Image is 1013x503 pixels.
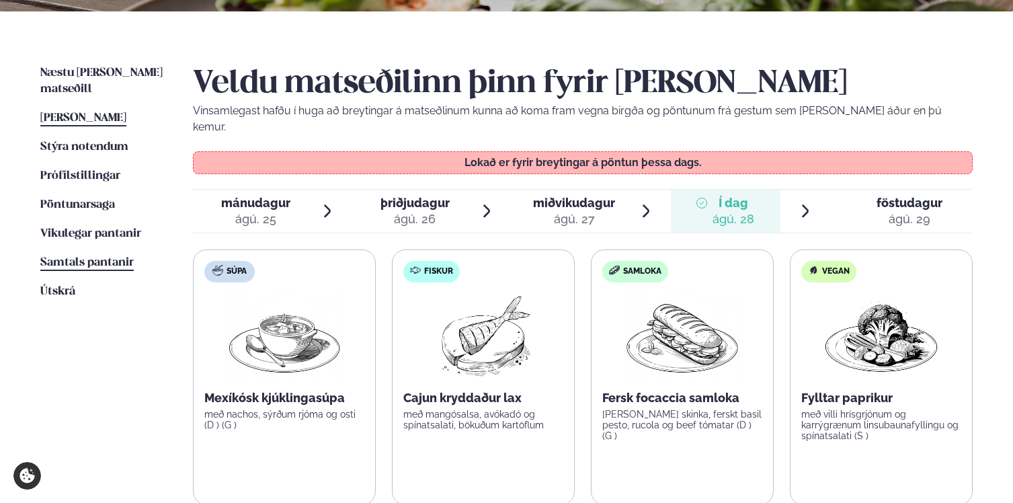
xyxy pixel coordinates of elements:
[410,265,421,276] img: fish.svg
[40,170,120,182] span: Prófílstillingar
[40,255,134,271] a: Samtals pantanir
[533,211,615,227] div: ágú. 27
[40,228,141,239] span: Vikulegar pantanir
[424,266,453,277] span: Fiskur
[808,265,819,276] img: Vegan.svg
[533,196,615,210] span: miðvikudagur
[40,65,166,98] a: Næstu [PERSON_NAME] matseðill
[227,266,247,277] span: Súpa
[424,293,543,379] img: Fish.png
[713,211,754,227] div: ágú. 28
[40,199,115,210] span: Pöntunarsaga
[40,139,128,155] a: Stýra notendum
[40,110,126,126] a: [PERSON_NAME]
[40,168,120,184] a: Prófílstillingar
[877,211,942,227] div: ágú. 29
[40,197,115,213] a: Pöntunarsaga
[225,293,343,379] img: Soup.png
[204,390,364,406] p: Mexíkósk kjúklingasúpa
[193,65,973,103] h2: Veldu matseðilinn þinn fyrir [PERSON_NAME]
[877,196,942,210] span: föstudagur
[40,257,134,268] span: Samtals pantanir
[221,211,290,227] div: ágú. 25
[40,112,126,124] span: [PERSON_NAME]
[204,409,364,430] p: með nachos, sýrðum rjóma og osti (D ) (G )
[403,390,563,406] p: Cajun kryddaður lax
[221,196,290,210] span: mánudagur
[193,103,973,135] p: Vinsamlegast hafðu í huga að breytingar á matseðlinum kunna að koma fram vegna birgða og pöntunum...
[380,196,450,210] span: þriðjudagur
[801,409,961,441] p: með villi hrísgrjónum og karrýgrænum linsubaunafyllingu og spínatsalati (S )
[40,286,75,297] span: Útskrá
[609,266,620,275] img: sandwich-new-16px.svg
[40,226,141,242] a: Vikulegar pantanir
[713,195,754,211] span: Í dag
[40,67,163,95] span: Næstu [PERSON_NAME] matseðill
[602,390,762,406] p: Fersk focaccia samloka
[822,266,850,277] span: Vegan
[13,462,41,490] a: Cookie settings
[801,390,961,406] p: Fylltar paprikur
[602,409,762,441] p: [PERSON_NAME] skinka, ferskt basil pesto, rucola og beef tómatar (D ) (G )
[822,293,940,379] img: Vegan.png
[207,157,959,168] p: Lokað er fyrir breytingar á pöntun þessa dags.
[40,284,75,300] a: Útskrá
[40,141,128,153] span: Stýra notendum
[403,409,563,430] p: með mangósalsa, avókadó og spínatsalati, bökuðum kartöflum
[212,265,223,276] img: soup.svg
[380,211,450,227] div: ágú. 26
[623,293,741,379] img: Panini.png
[623,266,661,277] span: Samloka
